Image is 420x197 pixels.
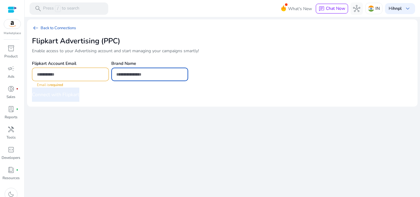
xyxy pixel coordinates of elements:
span: campaign [7,65,15,72]
span: hub [353,5,360,12]
span: fiber_manual_record [16,108,18,110]
p: Ads [8,74,14,79]
span: book_4 [7,166,15,174]
p: Developers [2,155,20,160]
h5: Brand Name [111,61,188,66]
p: Product [4,53,18,59]
span: code_blocks [7,146,15,153]
p: IN [375,3,380,14]
span: fiber_manual_record [16,88,18,90]
mat-error: Email is [37,81,104,88]
p: Marketplace [4,31,21,36]
span: chat [319,6,325,12]
span: / [55,5,61,12]
button: chatChat Now [316,4,348,14]
span: donut_small [7,85,15,93]
p: Reports [5,114,18,120]
a: arrow_left_altBack to Connections [32,24,81,32]
p: Press to search [43,5,79,12]
span: inventory_2 [7,45,15,52]
strong: required [50,82,63,87]
span: handyman [7,126,15,133]
span: arrow_left_alt [32,24,39,32]
span: keyboard_arrow_down [404,5,411,12]
p: Enable access to your Advertising account and start managing your campaigns smartly! [32,48,286,59]
h5: Flipkart Account Email [32,61,109,66]
img: amazon.svg [4,19,21,29]
button: hub [351,2,363,15]
p: Hi [389,6,402,11]
img: in.svg [368,6,374,12]
span: search [34,5,42,12]
p: Resources [2,175,20,181]
b: hnpl [393,6,402,11]
span: Chat Now [326,6,345,11]
p: Tools [6,135,16,140]
p: Sales [6,94,15,100]
h2: Flipkart Advertising (PPC) [32,37,286,45]
span: What's New [288,3,312,14]
span: lab_profile [7,105,15,113]
span: fiber_manual_record [16,169,18,171]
